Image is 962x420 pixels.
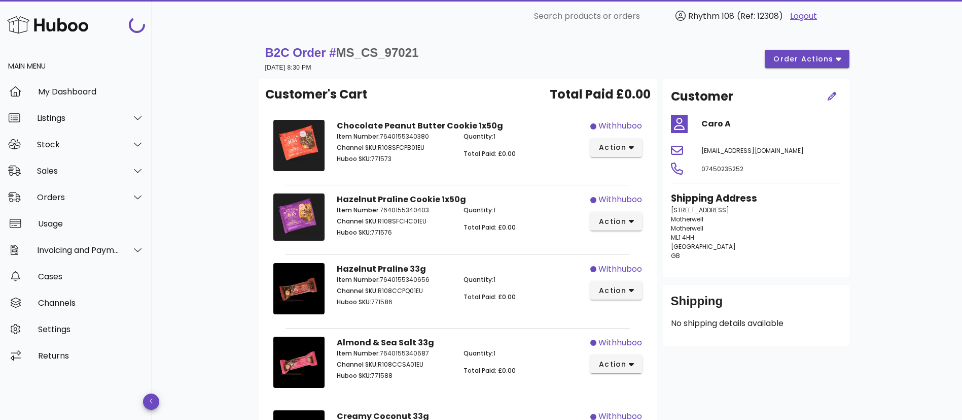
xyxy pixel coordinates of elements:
strong: B2C Order # [265,46,419,59]
span: Channel SKU: [337,360,378,369]
span: action [598,216,627,227]
span: [GEOGRAPHIC_DATA] [671,242,736,251]
div: Usage [38,219,144,229]
img: Product Image [273,193,325,240]
span: MS_CS_97021 [336,46,419,59]
span: Item Number: [337,132,380,141]
span: (Ref: 12308) [737,10,783,22]
div: Orders [37,192,120,202]
div: Stock [37,140,120,149]
img: Huboo Logo [7,14,88,36]
div: Cases [38,272,144,281]
span: Quantity: [464,206,493,214]
div: Listings [37,113,120,123]
p: 771576 [337,228,452,237]
div: My Dashboard [38,87,144,96]
button: action [590,281,643,300]
span: Item Number: [337,275,380,284]
span: Channel SKU: [337,286,378,295]
button: action [590,355,643,373]
div: Channels [38,298,144,308]
span: Quantity: [464,132,493,141]
div: withhuboo [598,263,642,275]
p: R108SFCPB01EU [337,143,452,152]
span: [EMAIL_ADDRESS][DOMAIN_NAME] [701,146,804,155]
span: ML1 4HH [671,233,694,242]
div: Invoicing and Payments [37,245,120,255]
p: 1 [464,349,579,358]
span: Quantity: [464,349,493,358]
span: Huboo SKU: [337,154,371,163]
p: R108CCPQ01EU [337,286,452,296]
span: Channel SKU: [337,143,378,152]
div: withhuboo [598,120,642,132]
span: GB [671,251,680,260]
div: Shipping [671,293,841,317]
button: order actions [765,50,849,68]
p: 7640155340656 [337,275,452,284]
span: Motherwell [671,215,703,223]
span: Total Paid: £0.00 [464,223,516,232]
span: 07450235252 [701,165,743,173]
span: Huboo SKU: [337,228,371,237]
span: Total Paid: £0.00 [464,149,516,158]
small: [DATE] 8:30 PM [265,64,311,71]
a: Logout [790,10,817,22]
span: Channel SKU: [337,217,378,225]
span: Rhythm 108 [688,10,734,22]
span: [STREET_ADDRESS] [671,206,729,214]
p: 771586 [337,298,452,307]
p: 7640155340380 [337,132,452,141]
span: Total Paid: £0.00 [464,366,516,375]
img: Product Image [273,263,325,314]
strong: Hazelnut Praline Cookie 1x50g [337,193,466,205]
span: order actions [773,54,834,64]
p: No shipping details available [671,317,841,330]
span: action [598,142,627,153]
p: 1 [464,275,579,284]
span: Customer's Cart [265,85,367,104]
p: 7640155340403 [337,206,452,215]
span: Total Paid £0.00 [550,85,651,104]
p: 1 [464,206,579,215]
strong: Almond & Sea Salt 33g [337,337,434,348]
h2: Customer [671,87,733,106]
span: Total Paid: £0.00 [464,293,516,301]
span: action [598,285,627,296]
button: action [590,139,643,157]
div: Returns [38,351,144,361]
span: Quantity: [464,275,493,284]
p: 771573 [337,154,452,164]
div: withhuboo [598,337,642,349]
p: R108CCSA01EU [337,360,452,369]
strong: Hazelnut Praline 33g [337,263,426,275]
span: Item Number: [337,349,380,358]
img: Product Image [273,337,325,388]
div: withhuboo [598,193,642,206]
p: R108SFCHC01EU [337,217,452,226]
div: Sales [37,166,120,176]
p: 7640155340687 [337,349,452,358]
span: Item Number: [337,206,380,214]
p: 771588 [337,371,452,380]
span: Huboo SKU: [337,371,371,380]
span: Motherwell [671,224,703,233]
h4: Caro A [701,118,841,130]
span: Huboo SKU: [337,298,371,306]
strong: Chocolate Peanut Butter Cookie 1x50g [337,120,503,132]
img: Product Image [273,120,325,171]
h3: Shipping Address [671,191,841,206]
p: 1 [464,132,579,141]
div: Settings [38,325,144,334]
span: action [598,359,627,370]
button: action [590,212,643,231]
